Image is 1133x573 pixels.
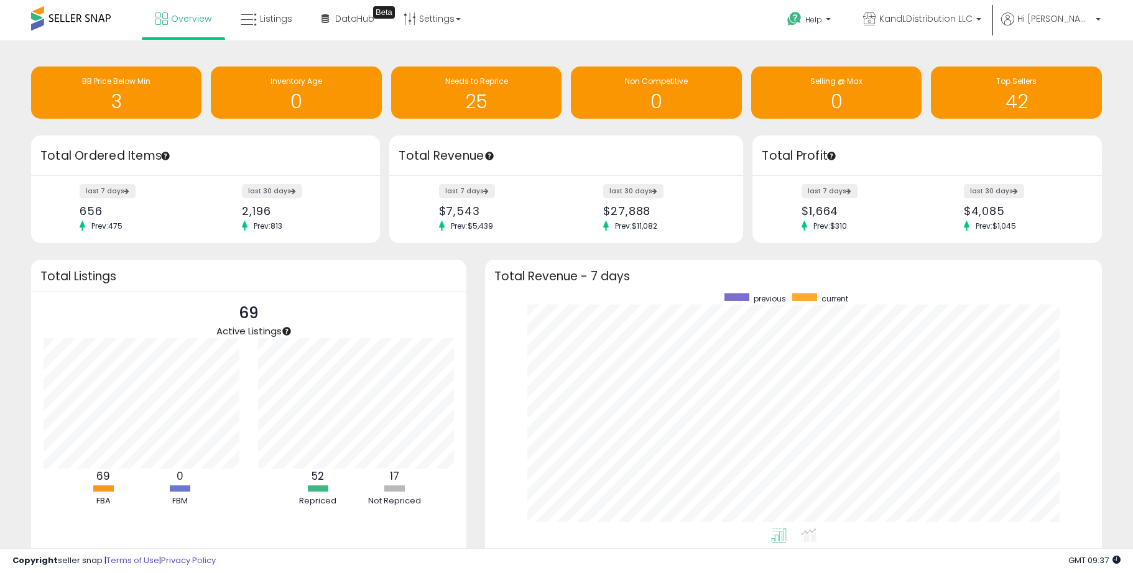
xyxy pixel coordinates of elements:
div: Not Repriced [357,495,432,507]
span: Overview [171,12,211,25]
span: BB Price Below Min [82,76,150,86]
div: $27,888 [603,204,721,218]
h1: 0 [577,91,735,112]
div: $7,543 [439,204,557,218]
a: Inventory Age 0 [211,66,381,119]
span: Prev: $11,082 [609,221,664,231]
a: Non Competitive 0 [571,66,741,119]
a: Top Sellers 42 [931,66,1101,119]
span: Inventory Age [271,76,322,86]
div: Tooltip anchor [160,150,171,162]
span: KandLDistribution LLC [879,12,973,25]
h1: 25 [397,91,555,112]
span: Prev: 813 [247,221,289,231]
div: FBM [142,495,217,507]
span: Prev: $1,045 [969,221,1022,231]
strong: Copyright [12,554,58,566]
a: Hi [PERSON_NAME] [1001,12,1101,40]
div: FBA [66,495,141,507]
label: last 7 days [439,184,495,198]
label: last 30 days [603,184,664,198]
label: last 7 days [80,184,136,198]
span: Help [805,14,822,25]
div: seller snap | | [12,555,216,567]
h3: Total Profit [762,147,1092,165]
span: Top Sellers [996,76,1037,86]
a: BB Price Below Min 3 [31,66,201,119]
a: Selling @ Max 0 [751,66,922,119]
span: Non Competitive [625,76,688,86]
span: Prev: $310 [807,221,853,231]
span: 2025-09-15 09:37 GMT [1068,554,1121,566]
label: last 30 days [242,184,302,198]
span: previous [754,293,786,304]
div: Tooltip anchor [826,150,837,162]
b: 69 [96,469,110,484]
div: $4,085 [964,204,1080,218]
span: Listings [260,12,292,25]
a: Privacy Policy [161,554,216,566]
p: 69 [216,301,282,325]
h1: 0 [217,91,375,112]
span: Hi [PERSON_NAME] [1017,12,1092,25]
b: 52 [312,469,324,484]
h3: Total Ordered Items [40,147,371,165]
b: 0 [177,469,183,484]
a: Help [777,2,843,40]
div: Tooltip anchor [281,326,292,337]
b: 17 [390,469,399,484]
div: Repriced [280,495,355,507]
div: Tooltip anchor [373,6,395,19]
span: Selling @ Max [810,76,862,86]
h3: Total Revenue [399,147,734,165]
div: $1,664 [802,204,918,218]
div: 2,196 [242,204,358,218]
span: current [821,293,848,304]
label: last 30 days [964,184,1024,198]
a: Needs to Reprice 25 [391,66,562,119]
div: 656 [80,204,196,218]
span: DataHub [335,12,374,25]
span: Prev: 475 [85,221,129,231]
i: Get Help [787,11,802,27]
span: Prev: $5,439 [445,221,499,231]
h1: 42 [937,91,1095,112]
h1: 0 [757,91,915,112]
h1: 3 [37,91,195,112]
span: Needs to Reprice [445,76,508,86]
h3: Total Listings [40,272,457,281]
label: last 7 days [802,184,858,198]
a: Terms of Use [106,554,159,566]
h3: Total Revenue - 7 days [494,272,1093,281]
div: Tooltip anchor [484,150,495,162]
span: Active Listings [216,324,282,337]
